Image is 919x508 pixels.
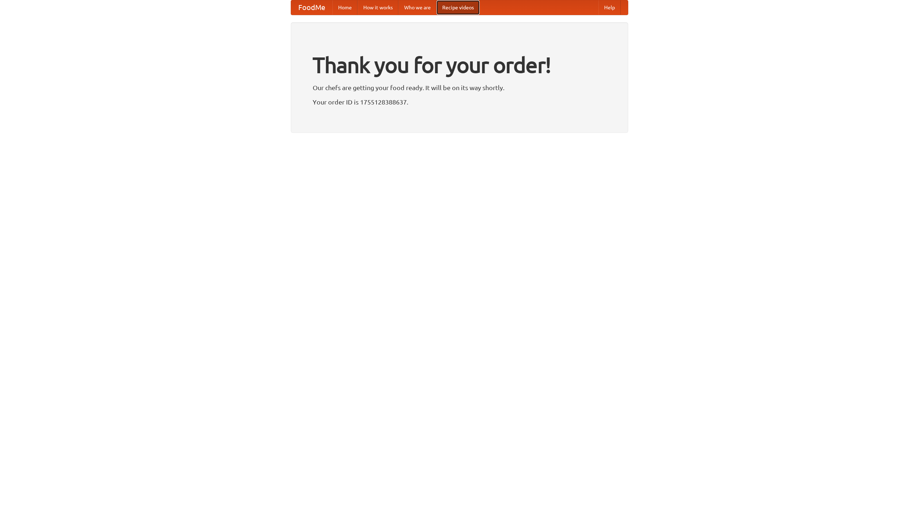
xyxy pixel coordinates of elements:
a: Who we are [398,0,437,15]
a: Help [598,0,621,15]
a: How it works [358,0,398,15]
a: Recipe videos [437,0,480,15]
p: Our chefs are getting your food ready. It will be on its way shortly. [313,82,606,93]
p: Your order ID is 1755128388637. [313,97,606,107]
a: FoodMe [291,0,332,15]
h1: Thank you for your order! [313,48,606,82]
a: Home [332,0,358,15]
